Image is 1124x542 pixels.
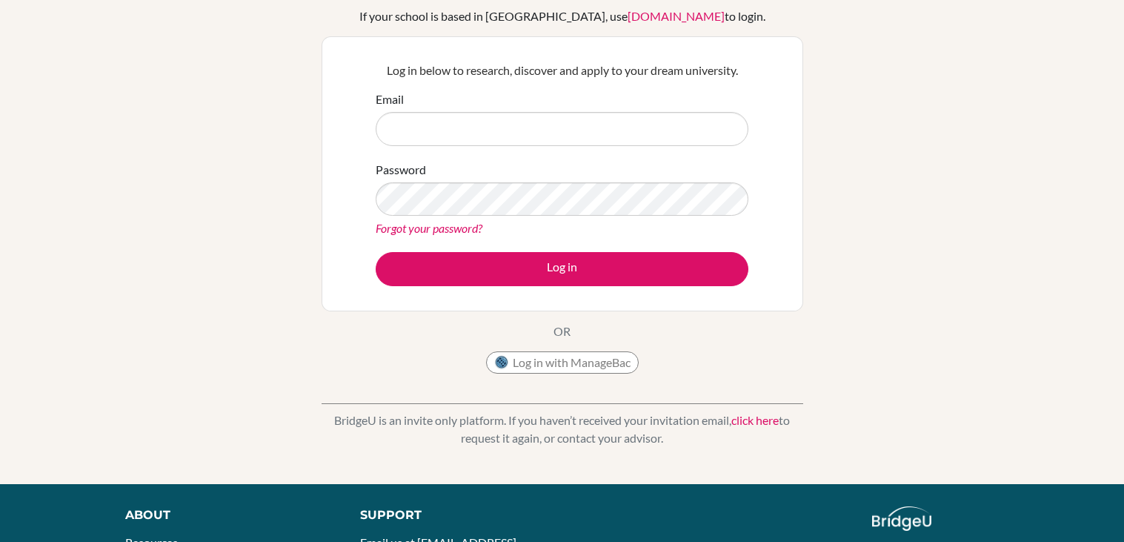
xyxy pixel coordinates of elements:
div: About [125,506,327,524]
label: Email [376,90,404,108]
p: BridgeU is an invite only platform. If you haven’t received your invitation email, to request it ... [322,412,803,447]
a: Forgot your password? [376,221,482,235]
p: OR [553,323,571,340]
div: Support [360,506,546,524]
button: Log in [376,252,748,286]
div: If your school is based in [GEOGRAPHIC_DATA], use to login. [359,7,765,25]
a: click here [731,413,779,427]
img: logo_white@2x-f4f0deed5e89b7ecb1c2cc34c3e3d731f90f0f143d5ea2071677605dd97b5244.png [872,506,932,531]
button: Log in with ManageBac [486,351,639,374]
a: [DOMAIN_NAME] [628,9,725,23]
label: Password [376,161,426,179]
p: Log in below to research, discover and apply to your dream university. [376,62,748,79]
